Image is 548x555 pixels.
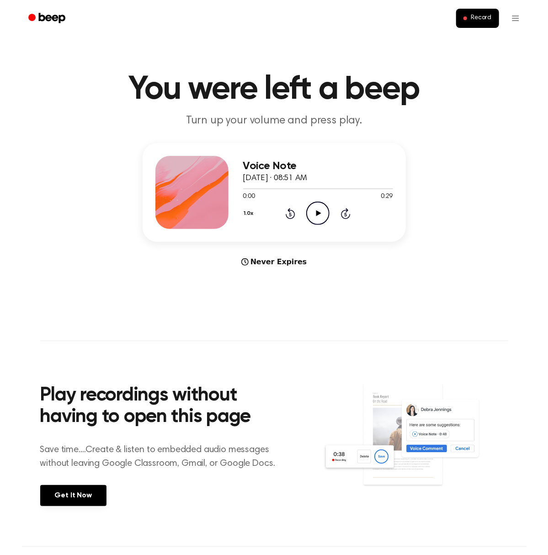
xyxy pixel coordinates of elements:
[243,192,255,202] span: 0:00
[243,206,257,221] button: 1.0x
[40,73,508,106] h1: You were left a beep
[22,10,74,27] a: Beep
[243,174,307,182] span: [DATE] · 08:51 AM
[471,14,491,22] span: Record
[456,9,499,28] button: Record
[99,113,450,128] p: Turn up your volume and press play.
[381,192,393,202] span: 0:29
[505,7,527,29] button: Open menu
[243,160,393,172] h3: Voice Note
[40,485,106,506] a: Get It Now
[40,443,287,470] p: Save time....Create & listen to embedded audio messages without leaving Google Classroom, Gmail, ...
[40,385,287,428] h2: Play recordings without having to open this page
[323,382,508,505] img: Voice Comments on Docs and Recording Widget
[143,256,406,267] div: Never Expires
